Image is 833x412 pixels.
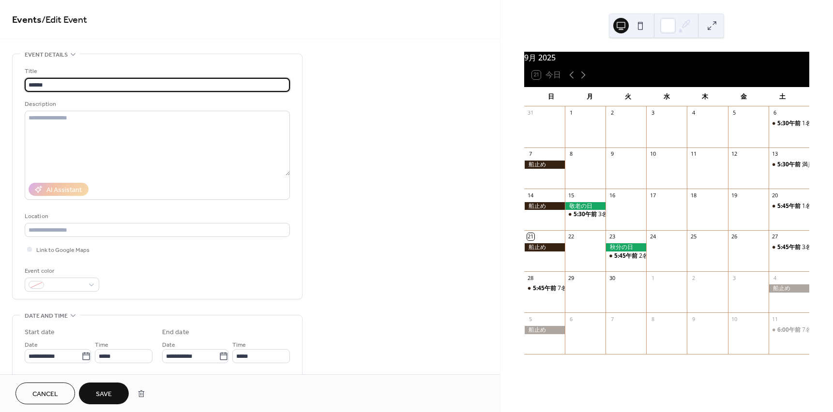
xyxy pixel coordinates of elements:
span: 5:45午前 [777,243,802,251]
span: Cancel [32,389,58,399]
div: 火 [609,87,648,106]
div: 14 [527,191,534,199]
div: 2 [690,274,697,281]
div: 15 [568,191,575,199]
span: Link to Google Maps [36,245,90,255]
div: 船止め [524,202,565,210]
div: Location [25,211,288,221]
div: Event color [25,266,97,276]
span: 5:30午前 [777,119,802,128]
span: 6:00午前 [777,326,802,334]
div: 7 [608,315,616,323]
div: 3名様募集中 [769,243,809,251]
span: 5:45午前 [614,252,639,260]
div: 満員御礼 [802,161,825,169]
span: 5:30午前 [777,161,802,169]
div: 日 [532,87,571,106]
div: End date [162,327,189,338]
div: 2名様募集中 [606,252,646,260]
div: 20 [772,191,779,199]
div: 3名様募集中 [598,210,631,219]
div: 7名様募集中 [524,284,565,293]
div: 23 [608,233,616,240]
div: 3 [649,109,656,117]
div: 16 [608,191,616,199]
div: 敬老の日 [565,202,606,210]
div: 7名様募集中 [769,326,809,334]
div: 30 [608,274,616,281]
div: 9 [690,315,697,323]
div: 13 [772,150,779,158]
div: Description [25,99,288,109]
div: 船止め [524,161,565,169]
div: 3 [731,274,738,281]
button: Save [79,383,129,404]
div: 12 [731,150,738,158]
div: 7名様募集中 [558,284,590,293]
div: 3名様募集中 [565,210,606,219]
div: 11 [690,150,697,158]
div: 月 [570,87,609,106]
div: 28 [527,274,534,281]
div: 2 [608,109,616,117]
div: 9 [608,150,616,158]
div: 17 [649,191,656,199]
div: 21 [527,233,534,240]
div: 船止め [524,326,565,334]
div: Title [25,66,288,76]
div: 8 [568,150,575,158]
div: 27 [772,233,779,240]
span: Date [162,340,175,350]
div: 25 [690,233,697,240]
div: Start date [25,327,55,338]
span: / Edit Event [42,11,87,29]
a: Events [12,11,42,29]
div: 金 [725,87,763,106]
div: 4 [690,109,697,117]
button: Cancel [15,383,75,404]
div: 7 [527,150,534,158]
span: Time [95,340,108,350]
span: Date [25,340,38,350]
div: 秋分の日 [606,243,646,251]
div: 5 [731,109,738,117]
div: 6 [772,109,779,117]
span: Event details [25,50,68,60]
div: 9月 2025 [524,52,809,63]
div: 船止め [524,243,565,251]
span: 5:30午前 [574,210,598,219]
div: 1名様募集中 [769,119,809,128]
div: 5 [527,315,534,323]
div: 4 [772,274,779,281]
div: 船止め [769,284,809,293]
div: 満員御礼 [769,161,809,169]
div: 木 [686,87,725,106]
div: 1 [568,109,575,117]
div: 24 [649,233,656,240]
div: 1名様募集中 [769,202,809,210]
div: 2名様募集中 [639,252,671,260]
div: 11 [772,315,779,323]
div: 19 [731,191,738,199]
div: 1 [649,274,656,281]
div: 31 [527,109,534,117]
div: 8 [649,315,656,323]
div: 26 [731,233,738,240]
span: Date and time [25,311,68,321]
div: 10 [731,315,738,323]
div: 土 [763,87,802,106]
span: 5:45午前 [533,284,558,293]
div: 10 [649,150,656,158]
span: Save [96,389,112,399]
div: 水 [647,87,686,106]
div: 18 [690,191,697,199]
div: 22 [568,233,575,240]
div: 6 [568,315,575,323]
span: Time [232,340,246,350]
span: 5:45午前 [777,202,802,210]
div: 29 [568,274,575,281]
